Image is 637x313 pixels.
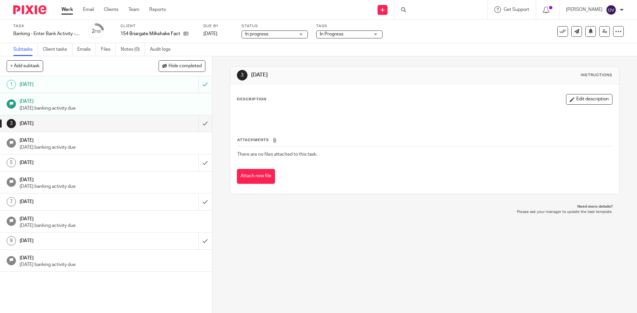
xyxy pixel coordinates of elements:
h1: [DATE] [20,119,134,129]
div: 7 [7,197,16,206]
a: Team [128,6,139,13]
p: [DATE] banking activity due [20,144,205,151]
h1: [DATE] [20,96,205,105]
button: Attach new file [237,169,275,184]
h1: [DATE] [251,72,439,78]
p: [DATE] banking activity due [20,222,205,229]
h1: [DATE] [20,135,205,144]
a: Emails [77,43,96,56]
a: Subtasks [13,43,38,56]
h1: [DATE] [20,253,205,261]
div: 3 [237,70,248,80]
span: Hide completed [169,64,202,69]
a: Clients [104,6,118,13]
p: Please ask your manager to update the task template. [237,209,612,215]
small: /10 [95,30,101,33]
a: Notes (0) [121,43,145,56]
p: 154 Briargate Milkshake Factory [120,30,180,37]
span: There are no files attached to this task. [237,152,317,157]
div: 1 [7,80,16,89]
a: Work [61,6,73,13]
span: Get Support [504,7,529,12]
span: [DATE] [203,31,217,36]
label: Tags [316,24,383,29]
h1: [DATE] [20,197,134,207]
label: Task [13,24,80,29]
p: [PERSON_NAME] [566,6,602,13]
h1: [DATE] [20,236,134,246]
p: [DATE] banking activity due [20,261,205,268]
button: Hide completed [159,60,205,72]
div: 5 [7,158,16,167]
span: In Progress [320,32,343,36]
p: Description [237,97,266,102]
label: Client [120,24,195,29]
img: Pixie [13,5,46,14]
p: [DATE] banking activity due [20,105,205,112]
button: + Add subtask [7,60,43,72]
h1: [DATE] [20,175,205,183]
a: Email [83,6,94,13]
h1: [DATE] [20,158,134,168]
p: [DATE] banking activity due [20,183,205,190]
span: Attachments [237,138,269,142]
a: Audit logs [150,43,176,56]
div: Instructions [581,73,612,78]
a: Client tasks [43,43,72,56]
div: Banking - Enter Bank Activity - week 34 [13,30,80,37]
a: Reports [149,6,166,13]
div: 9 [7,236,16,245]
a: Files [101,43,116,56]
label: Due by [203,24,233,29]
img: svg%3E [606,5,616,15]
h1: [DATE] [20,214,205,222]
div: 3 [7,119,16,128]
button: Edit description [566,94,612,105]
h1: [DATE] [20,79,134,89]
label: Status [242,24,308,29]
div: 2 [92,27,101,35]
span: In progress [245,32,268,36]
p: Need more details? [237,204,612,209]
